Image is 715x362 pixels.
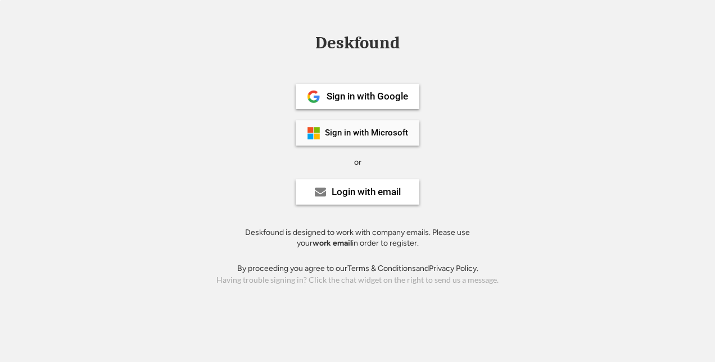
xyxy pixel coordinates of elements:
div: Deskfound is designed to work with company emails. Please use your in order to register. [231,227,484,249]
div: Login with email [332,187,401,197]
strong: work email [313,238,352,248]
div: By proceeding you agree to our and [237,263,478,274]
a: Privacy Policy. [429,264,478,273]
div: Sign in with Microsoft [325,129,408,137]
div: Sign in with Google [327,92,408,101]
img: 1024px-Google__G__Logo.svg.png [307,90,320,103]
div: or [354,157,361,168]
div: Deskfound [310,34,405,52]
a: Terms & Conditions [347,264,416,273]
img: ms-symbollockup_mssymbol_19.png [307,126,320,140]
